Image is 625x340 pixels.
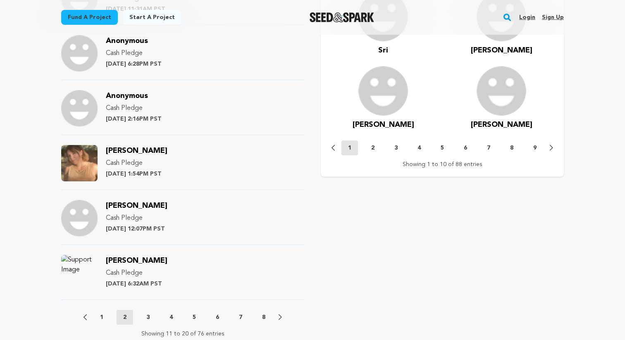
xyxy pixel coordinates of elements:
[117,310,133,325] button: 2
[100,313,103,321] p: 1
[310,12,375,22] a: Seed&Spark Homepage
[232,313,249,321] button: 7
[378,45,388,56] a: Sri
[141,330,224,338] p: Showing 11 to 20 of 76 entries
[106,48,162,58] p: Cash Pledge
[106,280,167,288] p: [DATE] 6:32AM PST
[61,200,98,236] img: Support Image
[477,66,526,116] img: user.png
[358,66,408,116] img: user.png
[353,119,414,131] a: [PERSON_NAME]
[106,92,148,100] span: Anonymous
[471,119,532,131] a: [PERSON_NAME]
[106,203,167,209] a: [PERSON_NAME]
[106,225,167,233] p: [DATE] 12:07PM PST
[106,257,167,264] span: [PERSON_NAME]
[163,313,179,321] button: 4
[378,47,388,54] span: Sri
[417,144,421,152] p: 4
[106,147,167,155] span: [PERSON_NAME]
[209,313,226,321] button: 6
[123,313,126,321] p: 2
[146,313,150,321] p: 3
[61,255,98,291] img: Support Image
[341,140,358,155] button: 1
[471,45,532,56] a: [PERSON_NAME]
[510,144,513,152] p: 8
[353,121,414,128] span: [PERSON_NAME]
[441,144,444,152] p: 5
[106,158,167,168] p: Cash Pledge
[487,144,490,152] p: 7
[471,47,532,54] span: [PERSON_NAME]
[262,313,265,321] p: 8
[371,144,375,152] p: 2
[106,115,162,123] p: [DATE] 2:16PM PST
[255,313,272,321] button: 8
[471,121,532,128] span: [PERSON_NAME]
[239,313,242,321] p: 7
[503,144,520,152] button: 8
[403,160,482,169] p: Showing 1 to 10 of 88 entries
[480,144,497,152] button: 7
[348,144,351,152] p: 1
[61,10,118,25] a: Fund a project
[186,313,203,321] button: 5
[533,144,537,152] p: 9
[61,35,98,71] img: Support Image
[394,144,398,152] p: 3
[464,144,467,152] p: 6
[216,313,219,321] p: 6
[106,38,148,45] a: Anonymous
[140,313,156,321] button: 3
[542,11,564,24] a: Sign up
[106,60,162,68] p: [DATE] 6:28PM PST
[106,213,167,223] p: Cash Pledge
[365,144,381,152] button: 2
[106,93,148,100] a: Anonymous
[169,313,173,321] p: 4
[106,268,167,278] p: Cash Pledge
[193,313,196,321] p: 5
[106,258,167,264] a: [PERSON_NAME]
[61,145,98,181] img: Support Image
[434,144,451,152] button: 5
[106,170,167,178] p: [DATE] 1:54PM PST
[106,202,167,209] span: [PERSON_NAME]
[310,12,375,22] img: Seed&Spark Logo Dark Mode
[93,313,110,321] button: 1
[411,144,427,152] button: 4
[457,144,474,152] button: 6
[106,103,162,113] p: Cash Pledge
[527,144,543,152] button: 9
[388,144,404,152] button: 3
[61,90,98,126] img: Support Image
[106,148,167,155] a: [PERSON_NAME]
[123,10,181,25] a: Start a project
[519,11,535,24] a: Login
[106,37,148,45] span: Anonymous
